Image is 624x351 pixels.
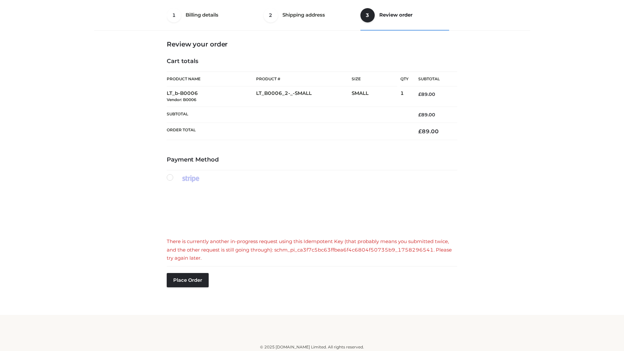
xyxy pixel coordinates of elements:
[167,86,256,107] td: LT_b-B0006
[418,91,435,97] bdi: 89.00
[167,58,457,65] h4: Cart totals
[167,97,196,102] small: Vendor: B0006
[167,107,409,123] th: Subtotal
[167,123,409,140] th: Order Total
[167,273,209,287] button: Place order
[418,128,439,135] bdi: 89.00
[352,86,400,107] td: SMALL
[418,112,435,118] bdi: 89.00
[256,71,352,86] th: Product #
[165,189,456,230] iframe: Secure payment input frame
[352,72,397,86] th: Size
[256,86,352,107] td: LT_B0006_2-_-SMALL
[167,156,457,163] h4: Payment Method
[400,86,409,107] td: 1
[167,71,256,86] th: Product Name
[409,72,457,86] th: Subtotal
[97,344,527,350] div: © 2025 [DOMAIN_NAME] Limited. All rights reserved.
[418,112,421,118] span: £
[418,91,421,97] span: £
[418,128,422,135] span: £
[167,237,457,262] div: There is currently another in-progress request using this Idempotent Key (that probably means you...
[167,40,457,48] h3: Review your order
[400,71,409,86] th: Qty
